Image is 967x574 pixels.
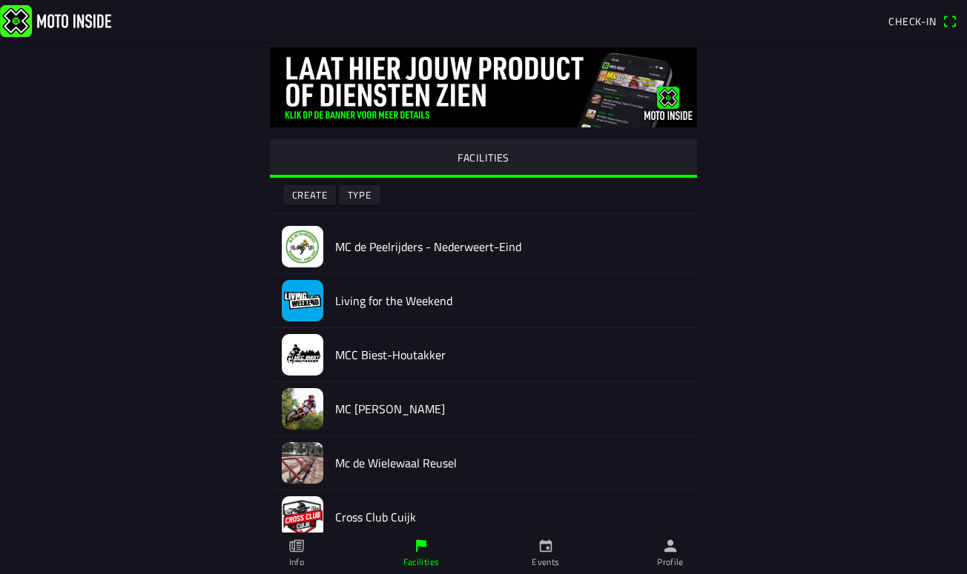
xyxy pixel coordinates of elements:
[292,190,328,200] ion-text: Create
[270,47,697,127] img: gq2TelBLMmpi4fWFHNg00ygdNTGbkoIX0dQjbKR7.jpg
[282,226,323,267] img: aAdPnaJ0eM91CyR0W3EJwaucQemX36SUl3ujApoD.jpeg
[538,538,554,554] ion-icon: calendar
[270,139,697,178] ion-segment-button: FACILITIES
[881,8,964,33] a: Check-inqr scanner
[335,240,685,254] h2: MC de Peelrijders - Nederweert-Eind
[657,555,684,569] ion-label: Profile
[888,13,937,29] span: Check-in
[335,402,685,416] h2: MC [PERSON_NAME]
[339,185,380,205] ion-button: Type
[532,555,559,569] ion-label: Events
[282,388,323,430] img: OVnFQxerog5cC59gt7GlBiORcCq4WNUAybko3va6.jpeg
[662,538,679,554] ion-icon: person
[335,510,685,524] h2: Cross Club Cuijk
[413,538,429,554] ion-icon: flag
[289,555,304,569] ion-label: Info
[335,348,685,362] h2: MCC Biest-Houtakker
[288,538,305,554] ion-icon: paper
[403,555,440,569] ion-label: Facilities
[335,456,685,470] h2: Mc de Wielewaal Reusel
[282,334,323,376] img: blYthksgOceLkNu2ej2JKmd89r2Pk2JqgKxchyE3.jpg
[282,442,323,484] img: YWMvcvOLWY37agttpRZJaAs8ZAiLaNCKac4Ftzsi.jpeg
[282,496,323,538] img: vKiD6aWk1KGCV7kxOazT7ShHwSDtaq6zenDXxJPe.jpeg
[335,294,685,308] h2: Living for the Weekend
[282,280,323,321] img: iSUQscf9i1joESlnIyEiMfogXz7Bc5tjPeDLpnIM.jpeg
